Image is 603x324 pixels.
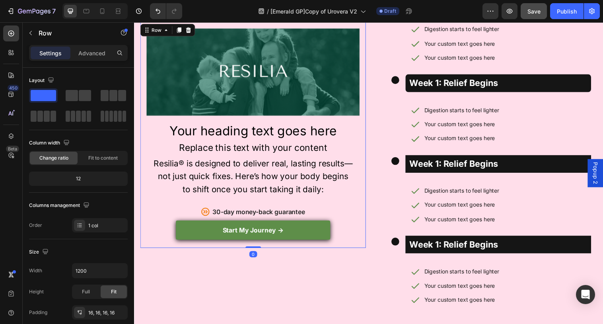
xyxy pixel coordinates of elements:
div: Undo/Redo [150,3,182,19]
span: [Emerald GP]Copy of Urovera V2 [270,7,357,16]
div: 450 [8,85,19,91]
div: Replace this text with your content [19,120,223,136]
div: 12 [31,173,126,184]
input: Auto [72,263,127,278]
p: Your custom text goes here [295,114,372,123]
p: Digestion starts to feel lighter [295,3,372,12]
iframe: Design area [134,22,603,324]
p: Settings [39,49,62,57]
p: Your custom text goes here [295,182,372,190]
a: Start My Journey → [42,202,199,221]
span: Popup 2 [465,142,473,165]
button: Save [521,3,547,19]
p: Row [39,28,106,38]
p: Your custom text goes here [295,100,372,108]
div: Size [29,247,50,258]
p: Week 1: Relief Begins [280,137,463,151]
div: 0 [117,233,125,239]
div: 16, 16, 16, 16 [88,309,126,316]
button: Publish [550,3,584,19]
p: Week 1: Relief Begins [280,55,463,69]
span: Fit to content [88,154,118,162]
span: Save [527,8,541,15]
div: Open Intercom Messenger [576,285,595,304]
div: Beta [6,146,19,152]
p: Your custom text goes here [295,18,372,26]
p: Digestion starts to feel lighter [295,249,372,258]
div: Row [16,4,29,12]
div: Publish [557,7,577,16]
span: Full [82,288,90,295]
div: Columns management [29,200,91,211]
p: Your custom text goes here [295,264,372,273]
p: Digestion starts to feel lighter [295,85,372,94]
h2: Your heading text goes here [19,101,223,120]
div: Order [29,222,42,229]
div: Padding [29,309,47,316]
div: Column width [29,138,71,148]
span: Change ratio [39,154,68,162]
p: Your custom text goes here [295,278,372,287]
div: Layout [29,75,56,86]
span: Fit [111,288,117,295]
p: Digestion starts to feel lighter [295,167,372,176]
div: Width [29,267,42,274]
p: 30-day money-back guarantee [80,188,174,198]
p: Advanced [78,49,105,57]
span: Draft [384,8,396,15]
div: Height [29,288,44,295]
p: Week 1: Relief Begins [280,219,463,233]
p: Your custom text goes here [295,32,372,41]
p: Resilia® is designed to deliver real, lasting results—not just quick fixes. Here’s how your body ... [19,137,222,177]
p: 7 [52,6,56,16]
p: Your custom text goes here [295,196,372,205]
div: 1 col [88,222,126,229]
button: 7 [3,3,59,19]
span: / [267,7,269,16]
img: Group_8_400x.webp [12,6,229,95]
p: Start My Journey → [90,207,152,216]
